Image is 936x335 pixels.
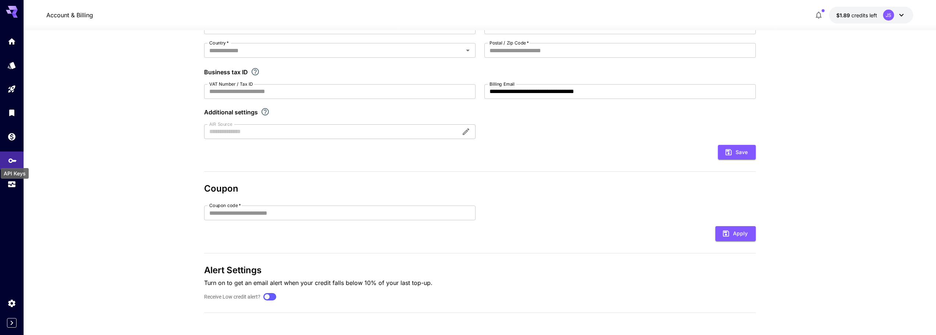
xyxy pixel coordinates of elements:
button: Apply [715,226,756,241]
div: $1.88595 [836,11,877,19]
div: API Keys [1,168,29,179]
nav: breadcrumb [46,11,93,19]
label: Billing Email [490,81,515,87]
label: Receive Low credit alert? [204,293,260,301]
div: API Keys [8,154,17,163]
div: Wallet [7,132,16,141]
div: Home [7,37,16,46]
button: Open [463,45,473,56]
span: credits left [851,12,877,18]
div: Usage [7,180,16,189]
h3: Alert Settings [204,265,756,275]
label: Coupon code [209,202,241,209]
p: Additional settings [204,108,258,117]
div: Settings [7,299,16,308]
svg: If you are a business tax registrant, please enter your business tax ID here. [251,67,260,76]
div: Library [7,108,16,117]
label: Country [209,40,229,46]
button: Expand sidebar [7,318,17,328]
button: Save [718,145,756,160]
a: Account & Billing [46,11,93,19]
span: $1.89 [836,12,851,18]
div: JS [883,10,894,21]
button: $1.88595JS [829,7,913,24]
div: Playground [7,85,16,94]
label: VAT Number / Tax ID [209,81,253,87]
p: Business tax ID [204,68,248,76]
h3: Coupon [204,183,756,194]
label: Postal / Zip Code [490,40,529,46]
p: Turn on to get an email alert when your credit falls below 10% of your last top-up. [204,278,756,287]
label: AIR Source [209,121,232,127]
div: Models [7,61,16,70]
svg: Explore additional customization settings [261,107,270,116]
